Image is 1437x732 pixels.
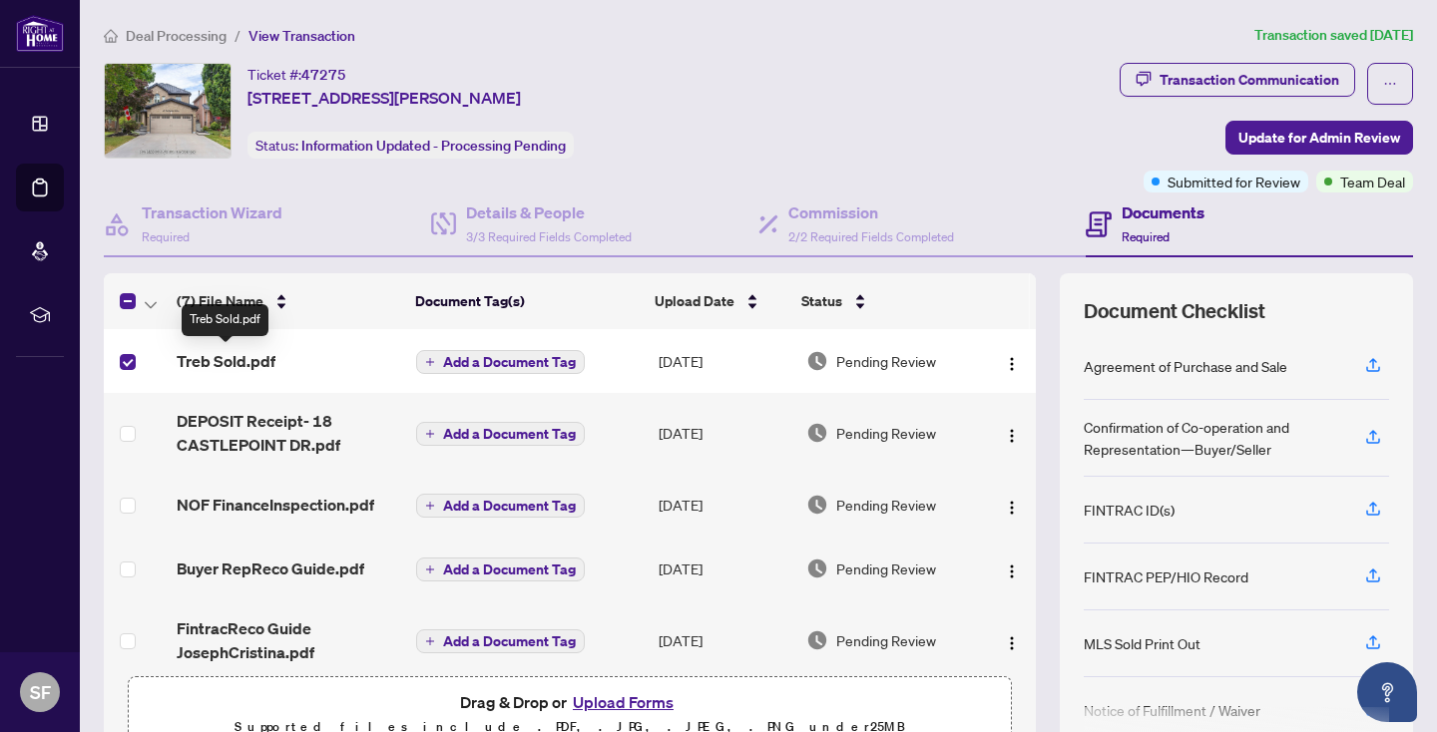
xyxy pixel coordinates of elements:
[460,689,680,715] span: Drag & Drop or
[1383,77,1397,91] span: ellipsis
[788,200,954,224] h4: Commission
[177,290,263,312] span: (7) File Name
[425,564,435,574] span: plus
[301,137,566,155] span: Information Updated - Processing Pending
[301,66,346,84] span: 47275
[1225,121,1413,155] button: Update for Admin Review
[1004,635,1020,651] img: Logo
[806,557,828,579] img: Document Status
[806,350,828,372] img: Document Status
[1084,499,1175,521] div: FINTRAC ID(s)
[801,290,842,312] span: Status
[1004,563,1020,579] img: Logo
[806,422,828,444] img: Document Status
[416,421,585,447] button: Add a Document Tag
[425,429,435,439] span: plus
[443,634,576,648] span: Add a Document Tag
[651,393,798,473] td: [DATE]
[1168,171,1300,192] span: Submitted for Review
[1160,64,1339,96] div: Transaction Communication
[416,494,585,518] button: Add a Document Tag
[651,473,798,537] td: [DATE]
[30,678,51,706] span: SF
[1254,24,1413,47] article: Transaction saved [DATE]
[996,417,1028,449] button: Logo
[996,489,1028,521] button: Logo
[425,501,435,511] span: plus
[1084,297,1265,325] span: Document Checklist
[177,349,275,373] span: Treb Sold.pdf
[235,24,240,47] li: /
[806,494,828,516] img: Document Status
[647,273,793,329] th: Upload Date
[651,600,798,680] td: [DATE]
[247,63,346,86] div: Ticket #:
[416,350,585,374] button: Add a Document Tag
[836,629,936,651] span: Pending Review
[247,86,521,110] span: [STREET_ADDRESS][PERSON_NAME]
[142,200,282,224] h4: Transaction Wizard
[1084,632,1200,654] div: MLS Sold Print Out
[836,557,936,579] span: Pending Review
[247,132,574,159] div: Status:
[836,494,936,516] span: Pending Review
[126,27,227,45] span: Deal Processing
[1340,171,1405,192] span: Team Deal
[443,355,576,369] span: Add a Document Tag
[793,273,977,329] th: Status
[416,349,585,375] button: Add a Document Tag
[836,422,936,444] span: Pending Review
[416,629,585,653] button: Add a Document Tag
[416,493,585,519] button: Add a Document Tag
[1120,63,1355,97] button: Transaction Communication
[1004,356,1020,372] img: Logo
[177,556,364,580] span: Buyer RepReco Guide.pdf
[443,427,576,441] span: Add a Document Tag
[177,493,374,517] span: NOF FinanceInspection.pdf
[1122,200,1204,224] h4: Documents
[407,273,648,329] th: Document Tag(s)
[1004,500,1020,516] img: Logo
[466,200,632,224] h4: Details & People
[466,229,632,244] span: 3/3 Required Fields Completed
[1238,122,1400,154] span: Update for Admin Review
[567,689,680,715] button: Upload Forms
[425,357,435,367] span: plus
[416,422,585,446] button: Add a Document Tag
[16,15,64,52] img: logo
[788,229,954,244] span: 2/2 Required Fields Completed
[182,304,268,336] div: Treb Sold.pdf
[443,499,576,513] span: Add a Document Tag
[651,537,798,600] td: [DATE]
[655,290,734,312] span: Upload Date
[248,27,355,45] span: View Transaction
[996,624,1028,656] button: Logo
[443,562,576,576] span: Add a Document Tag
[177,409,400,457] span: DEPOSIT Receipt- 18 CASTLEPOINT DR.pdf
[416,557,585,581] button: Add a Document Tag
[177,616,400,664] span: FintracReco Guide JosephCristina.pdf
[996,345,1028,377] button: Logo
[651,329,798,393] td: [DATE]
[1004,428,1020,444] img: Logo
[416,628,585,654] button: Add a Document Tag
[142,229,190,244] span: Required
[425,636,435,646] span: plus
[996,552,1028,584] button: Logo
[1122,229,1170,244] span: Required
[1084,699,1260,721] div: Notice of Fulfillment / Waiver
[104,29,118,43] span: home
[1357,662,1417,722] button: Open asap
[836,350,936,372] span: Pending Review
[169,273,407,329] th: (7) File Name
[105,64,231,158] img: IMG-N12319288_1.jpg
[1084,416,1341,460] div: Confirmation of Co-operation and Representation—Buyer/Seller
[416,556,585,582] button: Add a Document Tag
[1084,355,1287,377] div: Agreement of Purchase and Sale
[806,629,828,651] img: Document Status
[1084,565,1248,587] div: FINTRAC PEP/HIO Record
